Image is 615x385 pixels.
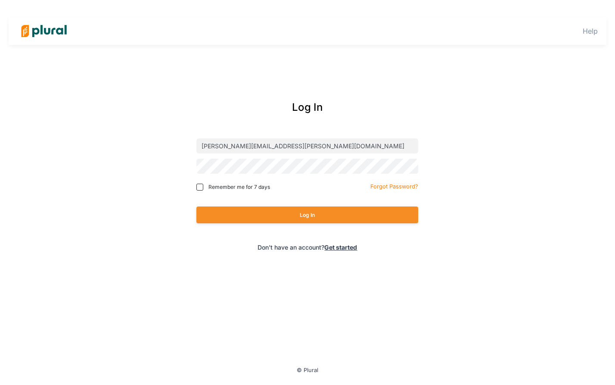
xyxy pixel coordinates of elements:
[370,183,418,190] small: Forgot Password?
[160,243,456,252] div: Don't have an account?
[297,367,318,373] small: © Plural
[583,27,598,35] a: Help
[324,244,357,251] a: Get started
[196,207,418,223] button: Log In
[196,138,418,153] input: Email address
[208,183,270,191] span: Remember me for 7 days
[160,100,456,115] div: Log In
[14,16,74,46] img: Logo for Plural
[370,182,418,190] a: Forgot Password?
[196,184,203,191] input: Remember me for 7 days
